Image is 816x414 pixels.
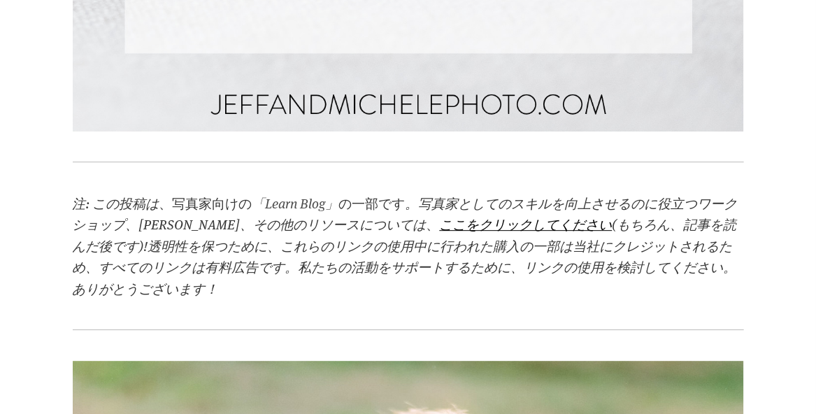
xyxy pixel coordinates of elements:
[73,193,744,299] p: 、写真家向けの の一部です 、
[440,215,613,233] a: ここをクリックしてください
[73,194,159,212] em: 注: この投稿は
[73,194,738,233] em: 。写真家としてのスキルを向上させるのに役立つワークショップ、[PERSON_NAME]、その他のリソースについては
[252,194,339,212] a: 「Learn Blog」
[73,215,737,297] em: (もちろん、記事を読んだ後です)!透明性を保つために、これらのリンクの使用中に行われた購入の一部は当社にクレジットされるため、すべてのリンクは有料広告です。私たちの活動をサポートするために、リン...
